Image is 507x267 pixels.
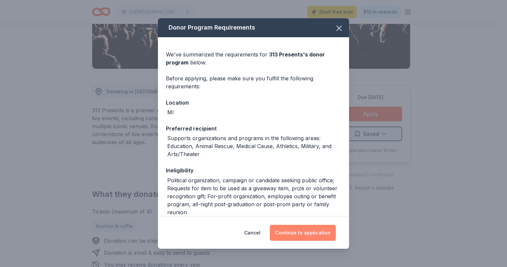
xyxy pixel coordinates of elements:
[166,50,341,66] div: We've summarized the requirements for below.
[167,176,341,216] div: Political organization, campaign or candidate seeking public office; Requests for item to be used...
[166,166,341,175] div: Ineligibility
[270,225,336,241] button: Continue to application
[167,134,341,158] div: Supports organizations and programs in the following areas: Education, Animal Rescue, Medical Cau...
[244,225,260,241] button: Cancel
[166,74,341,90] div: Before applying, please make sure you fulfill the following requirements:
[166,124,341,133] div: Preferred recipient
[167,108,174,116] div: MI
[166,98,341,107] div: Location
[158,18,349,37] div: Donor Program Requirements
